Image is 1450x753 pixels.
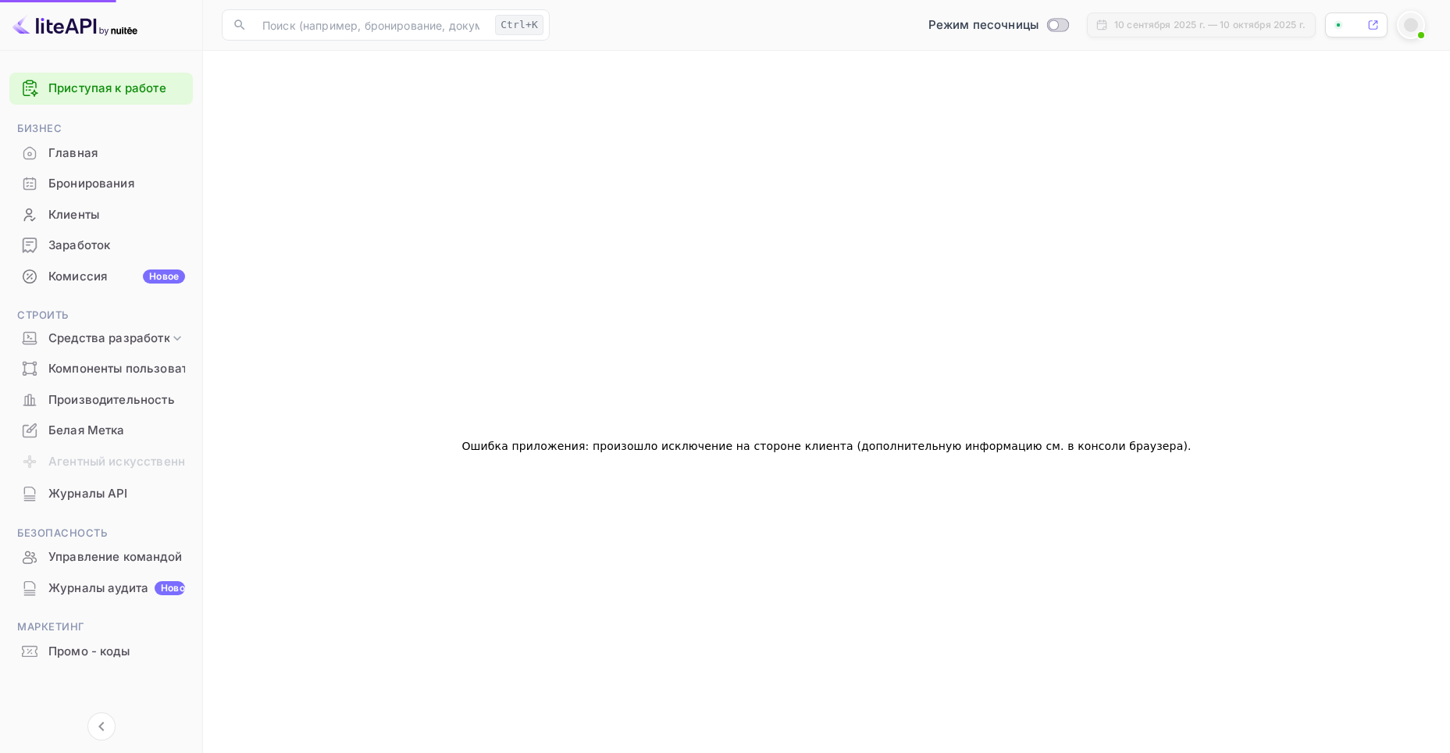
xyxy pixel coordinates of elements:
ya-tr-span: . [1188,440,1192,452]
ya-tr-span: Безопасность [17,526,107,539]
ya-tr-span: Ошибка приложения: произошло исключение на стороне клиента (дополнительную информацию см. в консо... [461,440,1188,452]
ya-tr-span: Главная [48,145,98,162]
a: Компоненты пользовательского интерфейса [9,354,193,383]
ya-tr-span: Строить [17,309,69,321]
a: Управление командой [9,542,193,571]
ya-tr-span: Средства разработки [48,330,177,348]
div: Бронирования [9,169,193,199]
ya-tr-span: Бронирования [48,175,134,193]
ya-tr-span: Бизнес [17,122,62,134]
a: Бронирования [9,169,193,198]
ya-tr-span: Комиссия [48,268,107,286]
ya-tr-span: Новое [149,270,179,282]
ya-tr-span: Производительность [48,391,175,409]
ya-tr-span: Маркетинг [17,620,85,633]
img: Логотип LiteAPI [12,12,137,37]
a: Клиенты [9,200,193,229]
ya-tr-span: Журналы аудита [48,580,148,598]
div: Журналы аудитаНовое [9,573,193,604]
button: Свернуть навигацию [87,712,116,741]
a: КомиссияНовое [9,262,193,291]
ya-tr-span: Клиенты [48,206,99,224]
div: Главная [9,138,193,169]
ya-tr-span: Промо - коды [48,643,130,661]
div: Производительность [9,385,193,416]
div: Средства разработки [9,325,193,352]
div: Приступая к работе [9,73,193,105]
ya-tr-span: Режим песочницы [928,17,1039,32]
div: Управление командой [9,542,193,573]
ya-tr-span: Заработок [48,237,110,255]
div: Заработок [9,230,193,261]
ya-tr-span: 10 сентября 2025 г. — 10 октября 2025 г. [1114,19,1306,30]
div: Промо - коды [9,637,193,667]
a: Заработок [9,230,193,259]
a: Промо - коды [9,637,193,666]
a: Производительность [9,385,193,414]
ya-tr-span: Приступая к работе [48,80,166,95]
ya-tr-span: Новое [161,582,191,594]
a: Белая Метка [9,416,193,444]
a: Главная [9,138,193,167]
ya-tr-span: Журналы API [48,485,128,503]
ya-tr-span: Управление командой [48,548,182,566]
a: Журналы API [9,479,193,508]
div: Журналы API [9,479,193,509]
div: Белая Метка [9,416,193,446]
div: КомиссияНовое [9,262,193,292]
ya-tr-span: Ctrl+K [501,19,538,30]
div: Клиенты [9,200,193,230]
ya-tr-span: Компоненты пользовательского интерфейса [48,360,317,378]
a: Журналы аудитаНовое [9,573,193,602]
input: Поиск (например, бронирование, документация) [253,9,489,41]
ya-tr-span: Белая Метка [48,422,125,440]
a: Приступая к работе [48,80,185,98]
div: Компоненты пользовательского интерфейса [9,354,193,384]
div: Переключиться в производственный режим [922,16,1074,34]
